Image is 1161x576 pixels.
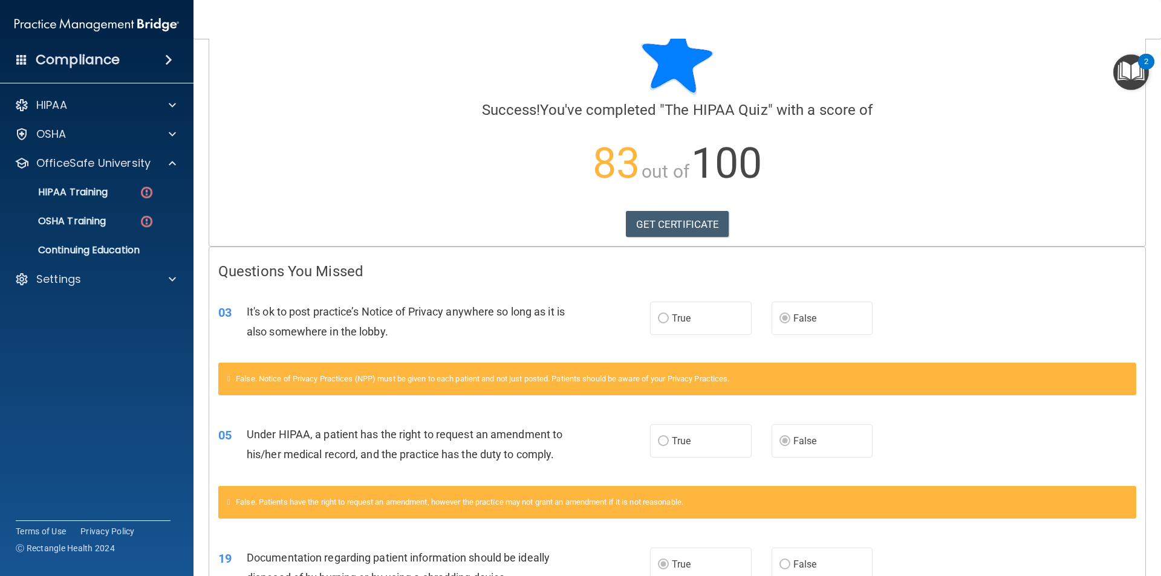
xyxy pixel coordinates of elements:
[218,264,1136,279] h4: Questions You Missed
[793,435,817,447] span: False
[15,127,176,141] a: OSHA
[593,138,640,188] span: 83
[779,437,790,446] input: False
[218,551,232,566] span: 19
[779,560,790,569] input: False
[36,98,67,112] p: HIPAA
[8,215,106,227] p: OSHA Training
[139,185,154,200] img: danger-circle.6113f641.png
[36,51,120,68] h4: Compliance
[665,102,767,118] span: The HIPAA Quiz
[16,542,115,554] span: Ⓒ Rectangle Health 2024
[672,558,691,570] span: True
[236,374,729,383] span: False. Notice of Privacy Practices (NPP) must be given to each patient and not just posted. Patie...
[247,428,562,461] span: Under HIPAA, a patient has the right to request an amendment to his/her medical record, and the p...
[218,102,1136,118] h4: You've completed " " with a score of
[36,272,81,286] p: Settings
[658,437,669,446] input: True
[15,272,176,286] a: Settings
[80,525,135,537] a: Privacy Policy
[482,102,541,118] span: Success!
[779,314,790,323] input: False
[236,497,683,506] span: False. Patients have the right to request an amendment, however the practice may not grant an ame...
[691,138,762,188] span: 100
[36,127,67,141] p: OSHA
[642,161,689,182] span: out of
[15,98,176,112] a: HIPAA
[139,214,154,229] img: danger-circle.6113f641.png
[218,428,232,442] span: 05
[1144,62,1148,77] div: 2
[626,211,729,238] a: GET CERTIFICATE
[658,314,669,323] input: True
[8,186,108,198] p: HIPAA Training
[218,305,232,320] span: 03
[1101,493,1146,539] iframe: Drift Widget Chat Controller
[8,244,173,256] p: Continuing Education
[36,156,151,170] p: OfficeSafe University
[641,22,714,95] img: blue-star-rounded.9d042014.png
[1113,54,1149,90] button: Open Resource Center, 2 new notifications
[247,305,565,338] span: It's ok to post practice’s Notice of Privacy anywhere so long as it is also somewhere in the lobby.
[658,560,669,569] input: True
[16,525,66,537] a: Terms of Use
[15,156,176,170] a: OfficeSafe University
[793,558,817,570] span: False
[15,13,179,37] img: PMB logo
[672,435,691,447] span: True
[793,312,817,324] span: False
[672,312,691,324] span: True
